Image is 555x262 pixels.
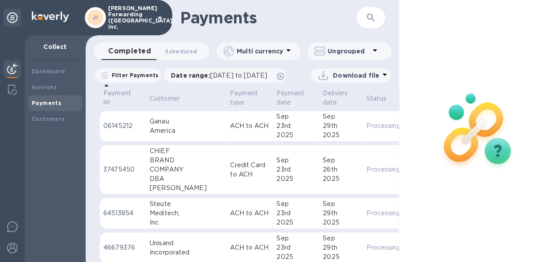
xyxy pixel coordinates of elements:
[276,209,316,218] div: 23rd
[150,117,223,126] div: Ganau
[103,121,143,131] p: 06145212
[323,234,359,243] div: Sep
[32,68,65,75] b: Dashboard
[103,165,143,174] p: 37475450
[32,116,65,122] b: Customers
[230,89,269,107] span: Payment type
[366,243,400,252] p: Processing
[366,165,400,174] p: Processing
[276,174,316,183] div: 2025
[276,89,316,107] span: Payment date
[276,243,316,252] div: 23rd
[366,94,398,103] span: Status
[276,165,316,174] div: 23rd
[150,183,223,193] div: [PERSON_NAME]
[276,234,316,243] div: Sep
[150,174,223,183] div: DBA
[230,243,269,252] p: ACH to ACH
[323,89,348,107] p: Delivery date
[108,5,152,30] p: [PERSON_NAME] Forwarding ([GEOGRAPHIC_DATA]), Inc.
[276,252,316,262] div: 2025
[150,94,180,103] p: Customer
[333,71,379,80] p: Download file
[276,218,316,227] div: 2025
[32,11,69,22] img: Logo
[366,121,400,131] p: Processing
[230,89,258,107] p: Payment type
[150,146,223,156] div: CHIEF
[366,94,386,103] p: Status
[323,199,359,209] div: Sep
[323,131,359,140] div: 2025
[32,100,61,106] b: Payments
[32,42,79,51] p: Collect
[150,248,223,257] div: Incorporated
[323,121,359,131] div: 29th
[108,45,151,57] span: Completed
[276,199,316,209] div: Sep
[230,161,269,179] p: Credit Card to ACH
[323,218,359,227] div: 2025
[230,121,269,131] p: ACH to ACH
[323,89,359,107] span: Delivery date
[103,89,143,107] span: Payment №
[103,209,143,218] p: 64513854
[103,89,131,107] p: Payment №
[323,243,359,252] div: 29th
[150,239,223,248] div: Unisand
[171,71,272,80] p: Date range :
[150,126,223,135] div: America
[323,174,359,183] div: 2025
[276,156,316,165] div: Sep
[150,165,223,174] div: COMPANY
[108,71,159,79] p: Filter Payments
[103,243,143,252] p: 46679376
[164,68,286,82] div: Date range:[DATE] to [DATE]
[150,156,223,165] div: BRAND
[328,47,370,56] p: Ungrouped
[323,112,359,121] div: Sep
[230,209,269,218] p: ACH to ACH
[210,72,267,79] span: [DATE] to [DATE]
[276,112,316,121] div: Sep
[150,218,223,227] div: Inc.
[165,47,197,56] span: Scheduled
[323,252,359,262] div: 2025
[32,84,57,90] b: Invoices
[93,14,98,21] b: JI
[276,89,304,107] p: Payment date
[150,94,191,103] span: Customer
[180,8,357,27] h1: Payments
[237,47,283,56] p: Multi currency
[366,209,400,218] p: Processing
[323,156,359,165] div: Sep
[150,199,223,209] div: Steute
[150,209,223,218] div: Meditech,
[276,131,316,140] div: 2025
[323,209,359,218] div: 29th
[276,121,316,131] div: 23rd
[323,165,359,174] div: 26th
[4,9,21,26] div: Unpin categories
